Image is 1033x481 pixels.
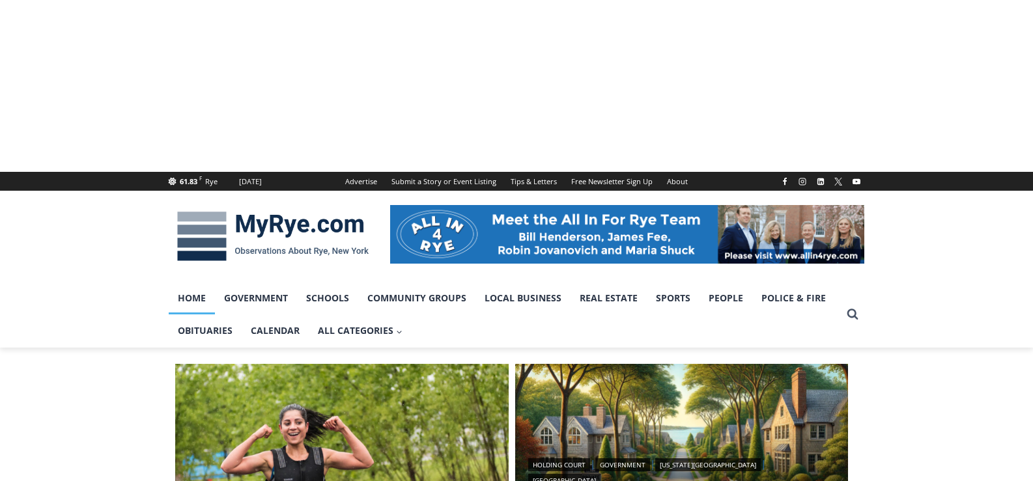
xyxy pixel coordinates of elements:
[338,172,384,191] a: Advertise
[215,282,297,314] a: Government
[169,282,841,348] nav: Primary Navigation
[813,174,828,189] a: Linkedin
[338,172,695,191] nav: Secondary Navigation
[169,202,377,270] img: MyRye.com
[841,303,864,326] button: View Search Form
[752,282,835,314] a: Police & Fire
[358,282,475,314] a: Community Groups
[503,172,564,191] a: Tips & Letters
[169,282,215,314] a: Home
[700,282,752,314] a: People
[242,314,309,347] a: Calendar
[647,282,700,314] a: Sports
[169,314,242,347] a: Obituaries
[475,282,571,314] a: Local Business
[849,174,864,189] a: YouTube
[660,172,695,191] a: About
[390,205,864,264] img: All in for Rye
[528,458,590,471] a: Holding Court
[309,314,412,347] a: All Categories
[180,176,197,186] span: 61.83
[777,174,793,189] a: Facebook
[830,174,846,189] a: X
[199,174,202,182] span: F
[571,282,647,314] a: Real Estate
[595,458,650,471] a: Government
[205,176,218,187] div: Rye
[564,172,660,191] a: Free Newsletter Sign Up
[795,174,810,189] a: Instagram
[239,176,262,187] div: [DATE]
[318,323,403,338] span: All Categories
[384,172,503,191] a: Submit a Story or Event Listing
[297,282,358,314] a: Schools
[655,458,761,471] a: [US_STATE][GEOGRAPHIC_DATA]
